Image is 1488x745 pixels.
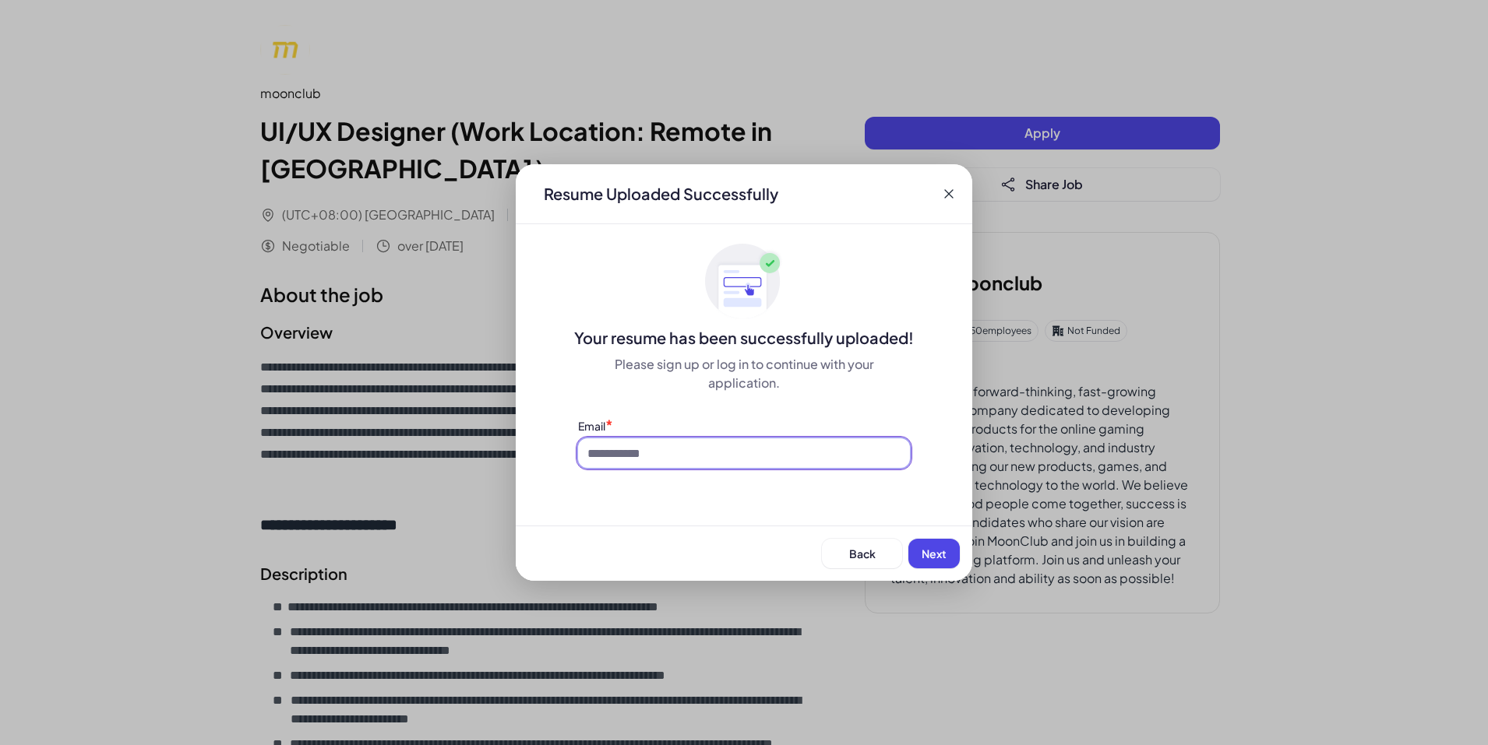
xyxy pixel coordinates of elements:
img: ApplyedMaskGroup3.svg [705,243,783,321]
div: Resume Uploaded Successfully [531,183,791,205]
button: Back [822,539,902,568]
span: Back [849,546,876,561]
div: Please sign up or log in to continue with your application. [578,355,910,392]
span: Next [922,546,947,561]
button: Next [908,539,960,568]
label: Email [578,419,605,433]
div: Your resume has been successfully uploaded! [516,327,972,349]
